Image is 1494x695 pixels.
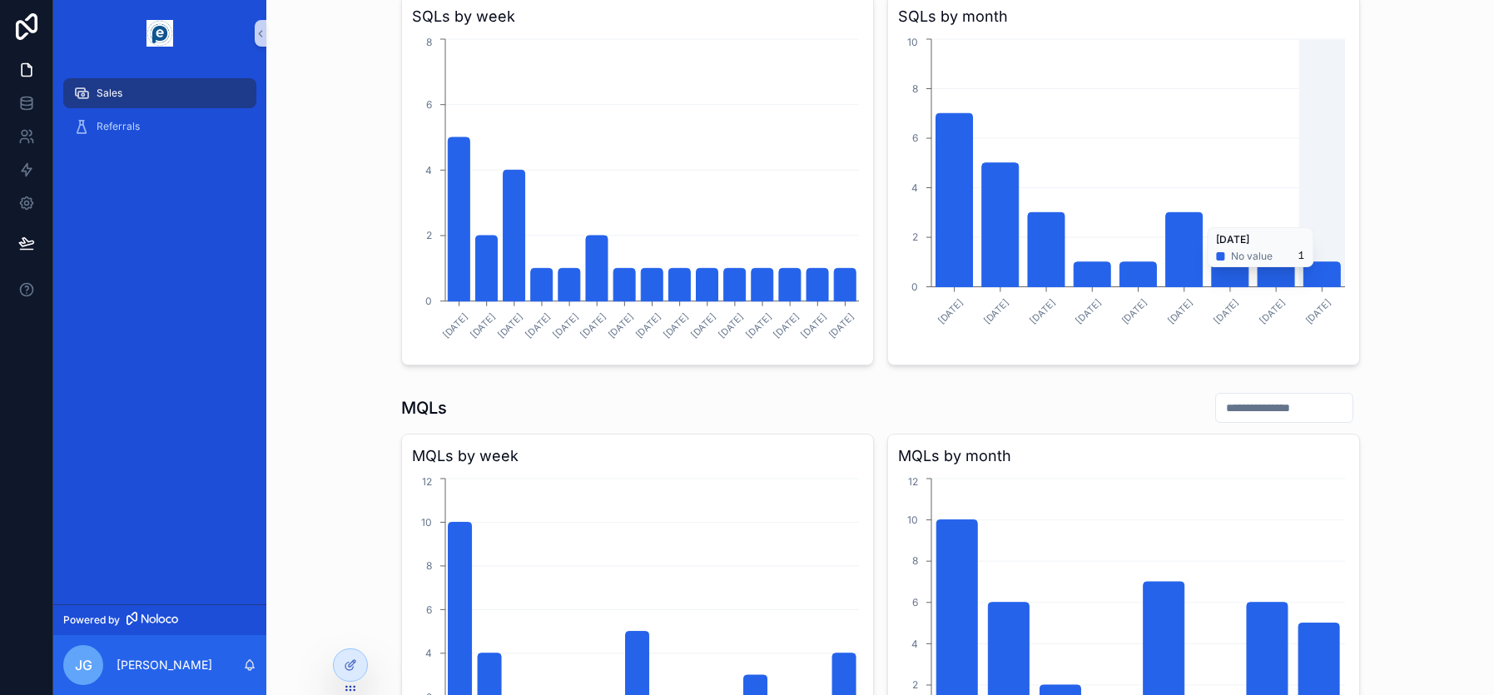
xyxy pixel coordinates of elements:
tspan: 8 [426,36,432,48]
text: [DATE] [1257,296,1287,326]
tspan: 6 [912,132,918,144]
text: [DATE] [439,310,469,340]
tspan: 8 [912,82,918,95]
a: Powered by [53,604,266,635]
tspan: 10 [907,36,918,48]
tspan: 8 [426,559,432,572]
div: chart [412,35,863,355]
h3: MQLs by week [412,444,863,468]
a: Referrals [63,112,256,141]
tspan: 2 [426,229,432,241]
tspan: 0 [425,295,432,307]
text: [DATE] [1073,296,1103,326]
h3: SQLs by month [898,5,1349,28]
tspan: 4 [911,181,918,194]
text: [DATE] [935,296,965,326]
div: scrollable content [53,67,266,163]
tspan: 8 [912,554,918,567]
text: [DATE] [468,310,498,340]
tspan: 10 [421,516,432,529]
text: [DATE] [1211,296,1241,326]
span: JG [75,655,92,675]
text: [DATE] [605,310,635,340]
text: [DATE] [716,310,746,340]
text: [DATE] [523,310,553,340]
span: Powered by [63,613,120,627]
text: [DATE] [495,310,525,340]
text: [DATE] [661,310,691,340]
img: App logo [146,20,173,47]
tspan: 4 [425,164,432,176]
text: [DATE] [771,310,801,340]
text: [DATE] [1303,296,1333,326]
text: [DATE] [826,310,856,340]
p: [PERSON_NAME] [117,657,212,673]
text: [DATE] [1027,296,1057,326]
tspan: 10 [907,514,918,526]
text: [DATE] [578,310,608,340]
text: [DATE] [633,310,663,340]
tspan: 4 [425,647,432,659]
tspan: 6 [426,98,432,111]
tspan: 2 [912,231,918,243]
text: [DATE] [550,310,580,340]
span: Sales [97,87,122,100]
h3: SQLs by week [412,5,863,28]
tspan: 12 [422,475,432,488]
span: Referrals [97,120,140,133]
tspan: 2 [912,678,918,691]
tspan: 4 [911,638,918,650]
text: [DATE] [798,310,828,340]
tspan: 12 [908,475,918,488]
text: [DATE] [743,310,773,340]
h1: MQLs [401,396,447,419]
tspan: 0 [911,280,918,293]
div: chart [898,35,1349,355]
text: [DATE] [688,310,718,340]
h3: MQLs by month [898,444,1349,468]
a: Sales [63,78,256,108]
tspan: 6 [426,603,432,616]
text: [DATE] [981,296,1011,326]
text: [DATE] [1165,296,1195,326]
text: [DATE] [1119,296,1149,326]
tspan: 6 [912,596,918,608]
